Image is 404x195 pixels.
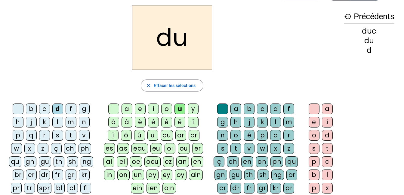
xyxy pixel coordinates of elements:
div: oe [130,156,142,167]
div: y [188,103,199,114]
div: l [52,117,63,127]
div: qu [285,156,298,167]
div: gn [214,169,227,180]
div: in [104,169,115,180]
div: pr [283,183,294,193]
div: é [148,117,159,127]
div: on [117,169,130,180]
div: ng [81,156,93,167]
div: gu [39,156,51,167]
div: v [79,130,90,141]
div: l [322,169,333,180]
div: an [176,156,189,167]
button: Effacer les sélections [141,79,203,91]
div: û [134,130,145,141]
div: sh [258,169,269,180]
div: ü [147,130,158,141]
div: c [322,156,333,167]
div: r [283,130,294,141]
div: o [230,130,241,141]
div: â [122,117,132,127]
div: ain [189,169,203,180]
div: dr [39,169,50,180]
div: ç [214,156,224,167]
div: a [122,103,132,114]
div: dr [230,183,241,193]
div: oi [165,143,175,154]
div: oin [162,183,176,193]
div: d [322,130,333,141]
div: en [191,156,203,167]
div: s [52,130,63,141]
div: ar [175,130,186,141]
div: j [244,117,254,127]
div: à [108,117,119,127]
div: v [244,143,254,154]
div: er [192,143,203,154]
div: ô [121,130,132,141]
div: b [244,103,254,114]
div: c [39,103,50,114]
div: en [241,156,253,167]
div: i [148,103,159,114]
div: cl [67,183,78,193]
div: du [344,37,394,44]
div: ê [161,117,172,127]
div: au [161,130,173,141]
div: d [52,103,63,114]
div: qu [9,156,21,167]
div: br [286,169,297,180]
div: gr [66,169,76,180]
div: un [132,169,144,180]
div: f [283,103,294,114]
div: o [161,103,172,114]
div: es [104,143,115,154]
h3: Précédents [344,10,394,23]
div: m [66,117,76,127]
div: oy [175,169,187,180]
div: ï [108,130,119,141]
div: n [217,130,228,141]
div: th [244,169,255,180]
div: l [270,117,281,127]
div: î [188,117,199,127]
div: kr [79,169,90,180]
div: w [257,143,268,154]
div: th [54,156,64,167]
div: pr [11,183,22,193]
div: f [66,103,76,114]
div: x [270,143,281,154]
div: t [230,143,241,154]
div: ch [64,143,76,154]
div: ei [117,156,128,167]
div: ey [161,169,172,180]
div: c [257,103,268,114]
div: sh [67,156,78,167]
div: eu [150,143,162,154]
div: ez [163,156,174,167]
div: ai [103,156,114,167]
div: kr [270,183,281,193]
mat-icon: history [344,13,351,20]
div: on [256,156,268,167]
div: a [322,103,333,114]
div: gn [24,156,36,167]
div: as [117,143,129,154]
div: br [13,169,23,180]
div: q [26,130,37,141]
div: a [230,103,241,114]
div: e [309,117,319,127]
div: ou [178,143,190,154]
div: g [217,117,228,127]
div: z [283,143,294,154]
div: gr [257,183,268,193]
div: é [244,130,254,141]
div: bl [54,183,65,193]
div: ng [271,169,284,180]
div: r [39,130,50,141]
div: s [217,143,228,154]
div: j [26,117,37,127]
div: cr [217,183,228,193]
div: m [283,117,294,127]
div: n [79,117,90,127]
